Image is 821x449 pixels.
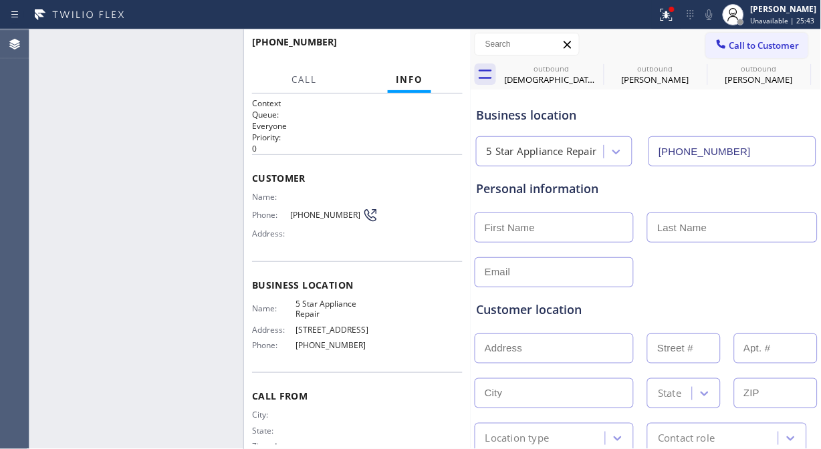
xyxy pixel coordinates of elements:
div: outbound [605,63,706,73]
span: Call to Customer [729,39,800,51]
span: Call [291,73,317,86]
input: Phone Number [649,136,816,166]
span: City: [252,410,296,420]
button: Mute [700,5,719,24]
div: [PERSON_NAME] [605,73,706,86]
input: Last Name [647,212,817,243]
div: State [658,386,681,401]
div: Location type [485,430,550,446]
div: Contact role [658,430,715,446]
div: Barbara Ness [605,59,706,90]
span: Name: [252,303,296,313]
h2: Queue: [252,109,463,120]
input: First Name [475,212,634,243]
span: Address: [252,325,296,335]
span: Unavailable | 25:43 [751,16,815,25]
span: [PHONE_NUMBER] [252,35,337,48]
div: Kelley Neufeld [709,59,810,90]
input: City [475,378,634,408]
span: Phone: [252,210,290,220]
div: [DEMOGRAPHIC_DATA][PERSON_NAME] [501,73,602,86]
span: Info [396,73,423,86]
div: Personal information [477,180,816,198]
div: Business location [477,106,816,124]
input: Apt. # [734,333,818,363]
button: Call to Customer [706,33,808,58]
div: [PERSON_NAME] [709,73,810,86]
span: Customer [252,172,463,184]
span: Call From [252,390,463,402]
input: Street # [647,333,720,363]
span: [PHONE_NUMBER] [296,340,378,350]
span: Business location [252,279,463,291]
button: Call [283,67,325,93]
div: [PERSON_NAME] [751,3,817,15]
div: outbound [709,63,810,73]
h2: Priority: [252,132,463,143]
p: Everyone [252,120,463,132]
span: Phone: [252,340,296,350]
span: [STREET_ADDRESS] [296,325,378,335]
input: Address [475,333,634,363]
span: Address: [252,229,296,239]
div: outbound [501,63,602,73]
p: 0 [252,143,463,154]
input: Email [475,257,634,287]
span: 5 Star Appliance Repair [296,299,378,319]
input: Search [475,33,579,55]
div: Customer location [477,301,816,319]
span: State: [252,426,296,436]
div: Kristen Henley [501,59,602,90]
span: Name: [252,192,296,202]
span: [PHONE_NUMBER] [290,210,362,220]
input: ZIP [734,378,818,408]
div: 5 Star Appliance Repair [487,144,597,160]
button: Info [388,67,431,93]
h1: Context [252,98,463,109]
